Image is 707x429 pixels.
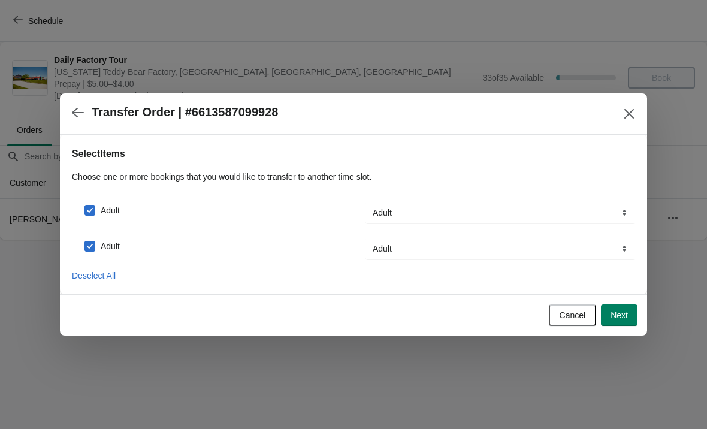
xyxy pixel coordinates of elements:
span: Adult [101,204,120,216]
button: Deselect All [67,265,120,286]
button: Cancel [549,304,597,326]
span: Next [611,310,628,320]
button: Close [618,103,640,125]
span: Adult [101,240,120,252]
h2: Select Items [72,147,635,161]
span: Cancel [560,310,586,320]
h2: Transfer Order | #6613587099928 [92,105,278,119]
button: Next [601,304,637,326]
p: Choose one or more bookings that you would like to transfer to another time slot. [72,171,635,183]
span: Deselect All [72,271,116,280]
